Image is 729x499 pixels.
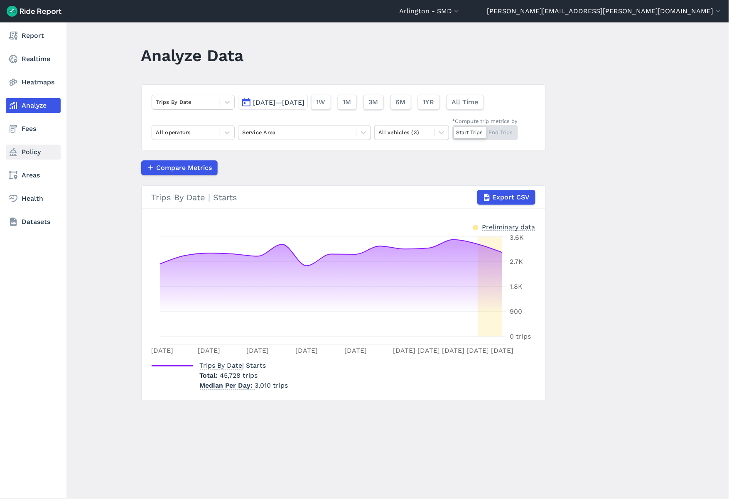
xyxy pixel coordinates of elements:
[7,6,61,17] img: Ride Report
[452,117,518,125] div: *Compute trip metrics by
[466,347,489,354] tspan: [DATE]
[396,97,406,107] span: 6M
[151,347,173,354] tspan: [DATE]
[253,98,305,106] span: [DATE]—[DATE]
[157,163,212,173] span: Compare Metrics
[510,258,523,266] tspan: 2.7K
[6,191,61,206] a: Health
[510,308,522,316] tspan: 900
[238,95,308,110] button: [DATE]—[DATE]
[399,6,461,16] button: Arlington - SMD
[6,121,61,136] a: Fees
[510,283,523,291] tspan: 1.8K
[344,347,366,354] tspan: [DATE]
[390,95,411,110] button: 6M
[363,95,384,110] button: 3M
[141,44,244,67] h1: Analyze Data
[200,359,243,370] span: Trips By Date
[510,234,524,242] tspan: 3.6K
[200,381,288,391] p: 3,010 trips
[152,190,535,205] div: Trips By Date | Starts
[220,371,258,379] span: 45,728 trips
[369,97,378,107] span: 3M
[6,98,61,113] a: Analyze
[491,347,513,354] tspan: [DATE]
[482,222,535,231] div: Preliminary data
[295,347,318,354] tspan: [DATE]
[200,379,255,390] span: Median Per Day
[311,95,331,110] button: 1W
[442,347,464,354] tspan: [DATE]
[447,95,484,110] button: All Time
[6,168,61,183] a: Areas
[141,160,218,175] button: Compare Metrics
[6,145,61,160] a: Policy
[477,190,535,205] button: Export CSV
[493,192,530,202] span: Export CSV
[6,52,61,66] a: Realtime
[197,347,220,354] tspan: [DATE]
[6,75,61,90] a: Heatmaps
[343,97,351,107] span: 1M
[200,361,266,369] span: | Starts
[510,333,531,341] tspan: 0 trips
[418,95,440,110] button: 1YR
[200,371,220,379] span: Total
[452,97,479,107] span: All Time
[487,6,722,16] button: [PERSON_NAME][EMAIL_ADDRESS][PERSON_NAME][DOMAIN_NAME]
[417,347,440,354] tspan: [DATE]
[317,97,326,107] span: 1W
[6,28,61,43] a: Report
[246,347,269,354] tspan: [DATE]
[393,347,415,354] tspan: [DATE]
[6,214,61,229] a: Datasets
[338,95,357,110] button: 1M
[423,97,434,107] span: 1YR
